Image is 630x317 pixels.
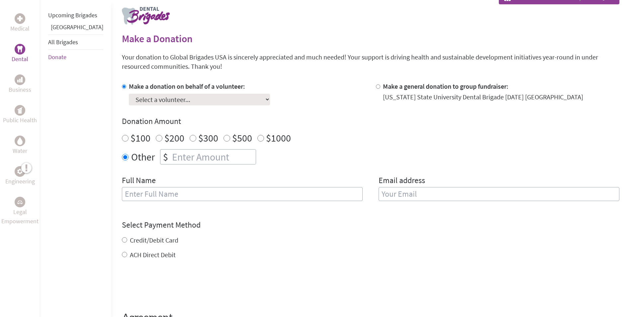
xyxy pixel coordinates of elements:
[15,44,25,54] div: Dental
[9,85,31,94] p: Business
[17,107,23,114] img: Public Health
[122,273,223,299] iframe: reCAPTCHA
[15,13,25,24] div: Medical
[48,35,103,50] li: All Brigades
[17,77,23,82] img: Business
[130,251,176,259] label: ACH Direct Debit
[15,105,25,116] div: Public Health
[15,74,25,85] div: Business
[383,92,583,102] div: [US_STATE] State University Dental Brigade [DATE] [GEOGRAPHIC_DATA]
[122,175,156,187] label: Full Name
[3,116,37,125] p: Public Health
[122,53,619,71] p: Your donation to Global Brigades USA is sincerely appreciated and much needed! Your support is dr...
[48,8,103,23] li: Upcoming Brigades
[164,132,184,144] label: $200
[13,136,27,156] a: WaterWater
[383,82,508,90] label: Make a general donation to group fundraiser:
[17,200,23,204] img: Legal Empowerment
[1,197,39,226] a: Legal EmpowermentLegal Empowerment
[131,132,150,144] label: $100
[130,236,178,244] label: Credit/Debit Card
[122,116,619,127] h4: Donation Amount
[51,23,103,31] a: [GEOGRAPHIC_DATA]
[48,11,97,19] a: Upcoming Brigades
[15,197,25,207] div: Legal Empowerment
[9,74,31,94] a: BusinessBusiness
[17,46,23,52] img: Dental
[15,166,25,177] div: Engineering
[13,146,27,156] p: Water
[17,169,23,174] img: Engineering
[3,105,37,125] a: Public HealthPublic Health
[129,82,245,90] label: Make a donation on behalf of a volunteer:
[198,132,218,144] label: $300
[48,38,78,46] a: All Brigades
[12,44,28,64] a: DentalDental
[15,136,25,146] div: Water
[48,23,103,35] li: Panama
[48,53,66,61] a: Donate
[10,13,30,33] a: MedicalMedical
[1,207,39,226] p: Legal Empowerment
[160,150,171,164] div: $
[122,33,619,45] h2: Make a Donation
[131,149,155,164] label: Other
[17,16,23,21] img: Medical
[5,177,35,186] p: Engineering
[266,132,291,144] label: $1000
[232,132,252,144] label: $500
[122,220,619,230] h4: Select Payment Method
[17,137,23,145] img: Water
[379,175,425,187] label: Email address
[5,166,35,186] a: EngineeringEngineering
[12,54,28,64] p: Dental
[171,150,256,164] input: Enter Amount
[379,187,619,201] input: Your Email
[48,50,103,64] li: Donate
[122,187,363,201] input: Enter Full Name
[122,7,170,25] img: logo-dental.png
[10,24,30,33] p: Medical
